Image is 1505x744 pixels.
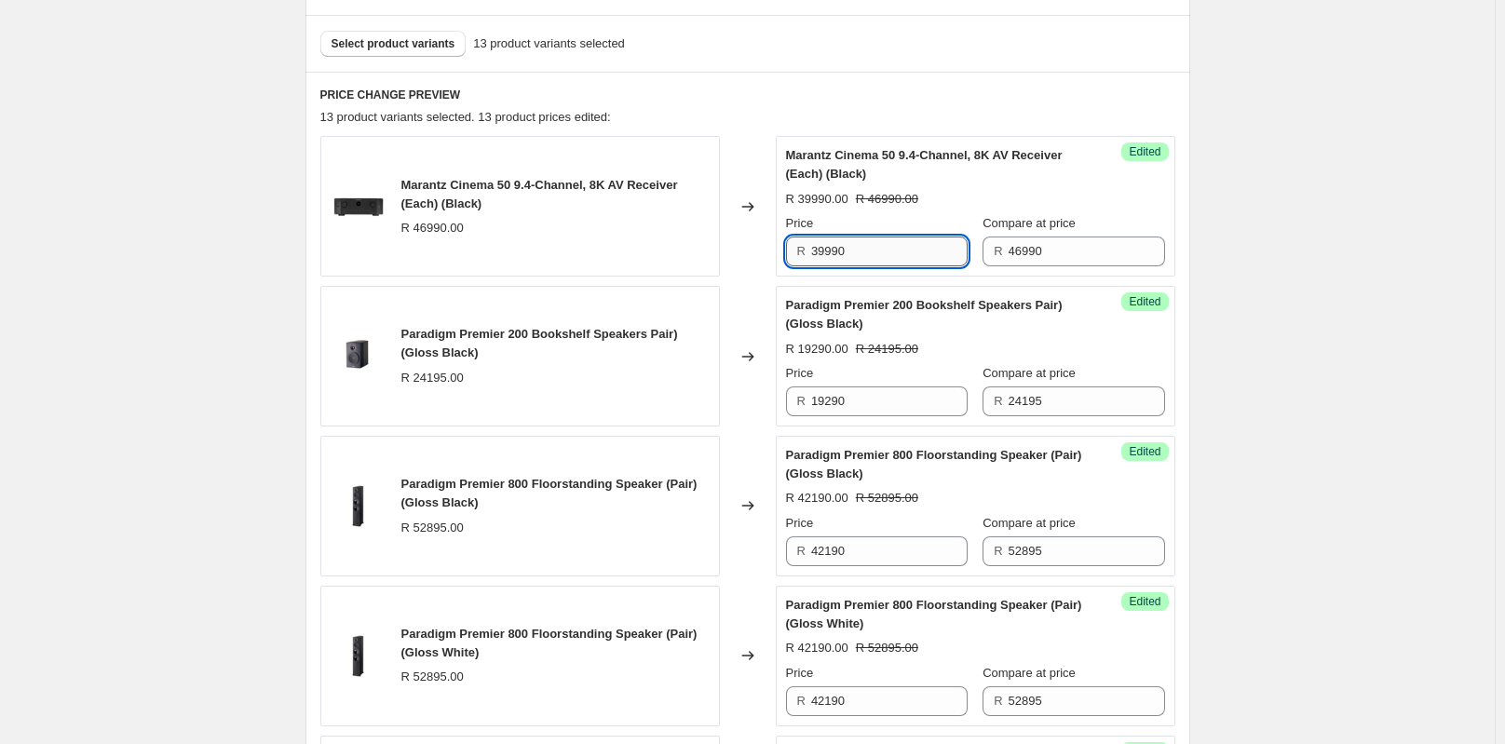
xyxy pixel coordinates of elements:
[1129,294,1160,309] span: Edited
[786,489,848,507] div: R 42190.00
[983,666,1076,680] span: Compare at price
[331,179,386,235] img: Marantz-Cinema-60-1_80x.jpg
[786,639,848,657] div: R 42190.00
[331,329,386,385] img: 9_3fa9a0ae-ad3d-4d07-97bf-22d07f7a4c64_80x.png
[983,216,1076,230] span: Compare at price
[320,31,467,57] button: Select product variants
[331,628,386,683] img: 1_fad31f7e-3903-4c70-a82f-e164e68972c0_80x.png
[983,516,1076,530] span: Compare at price
[786,216,814,230] span: Price
[401,519,464,537] div: R 52895.00
[797,244,806,258] span: R
[983,366,1076,380] span: Compare at price
[786,190,848,209] div: R 39990.00
[786,448,1082,480] span: Paradigm Premier 800 Floorstanding Speaker (Pair) (Gloss Black)
[856,190,918,209] strike: R 46990.00
[786,516,814,530] span: Price
[401,327,678,359] span: Paradigm Premier 200 Bookshelf Speakers Pair) (Gloss Black)
[473,34,625,53] span: 13 product variants selected
[994,394,1002,408] span: R
[797,694,806,708] span: R
[994,244,1002,258] span: R
[401,668,464,686] div: R 52895.00
[797,544,806,558] span: R
[401,178,678,210] span: Marantz Cinema 50 9.4-Channel, 8K AV Receiver (Each) (Black)
[994,544,1002,558] span: R
[1129,444,1160,459] span: Edited
[401,627,698,659] span: Paradigm Premier 800 Floorstanding Speaker (Pair) (Gloss White)
[786,340,848,358] div: R 19290.00
[786,366,814,380] span: Price
[786,148,1063,181] span: Marantz Cinema 50 9.4-Channel, 8K AV Receiver (Each) (Black)
[797,394,806,408] span: R
[331,478,386,534] img: 1_fad31f7e-3903-4c70-a82f-e164e68972c0_80x.png
[401,219,464,237] div: R 46990.00
[856,340,918,358] strike: R 24195.00
[994,694,1002,708] span: R
[786,298,1063,331] span: Paradigm Premier 200 Bookshelf Speakers Pair) (Gloss Black)
[1129,144,1160,159] span: Edited
[401,477,698,509] span: Paradigm Premier 800 Floorstanding Speaker (Pair) (Gloss Black)
[786,666,814,680] span: Price
[332,36,455,51] span: Select product variants
[1129,594,1160,609] span: Edited
[786,598,1082,630] span: Paradigm Premier 800 Floorstanding Speaker (Pair) (Gloss White)
[856,639,918,657] strike: R 52895.00
[320,88,1175,102] h6: PRICE CHANGE PREVIEW
[320,110,611,124] span: 13 product variants selected. 13 product prices edited:
[856,489,918,507] strike: R 52895.00
[401,369,464,387] div: R 24195.00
